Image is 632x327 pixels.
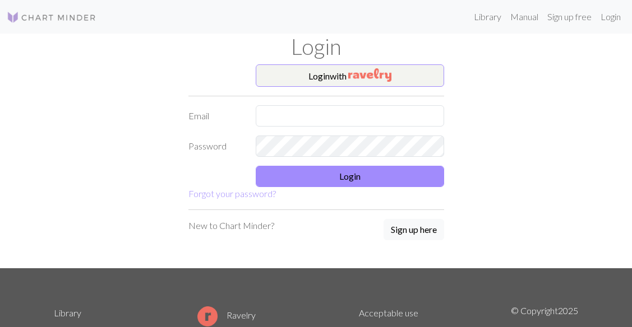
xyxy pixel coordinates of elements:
a: Sign up free [543,6,596,28]
label: Password [182,136,249,157]
a: Forgot your password? [188,188,276,199]
a: Sign up here [384,219,444,241]
label: Email [182,105,249,127]
a: Ravelry [197,310,256,320]
a: Login [596,6,625,28]
p: New to Chart Minder? [188,219,274,232]
button: Sign up here [384,219,444,240]
a: Library [469,6,506,28]
h1: Login [47,34,585,60]
img: Logo [7,11,96,24]
a: Library [54,307,81,318]
img: Ravelry logo [197,306,218,326]
button: Loginwith [256,64,444,87]
img: Ravelry [348,68,391,82]
a: Acceptable use [359,307,418,318]
a: Manual [506,6,543,28]
button: Login [256,166,444,187]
